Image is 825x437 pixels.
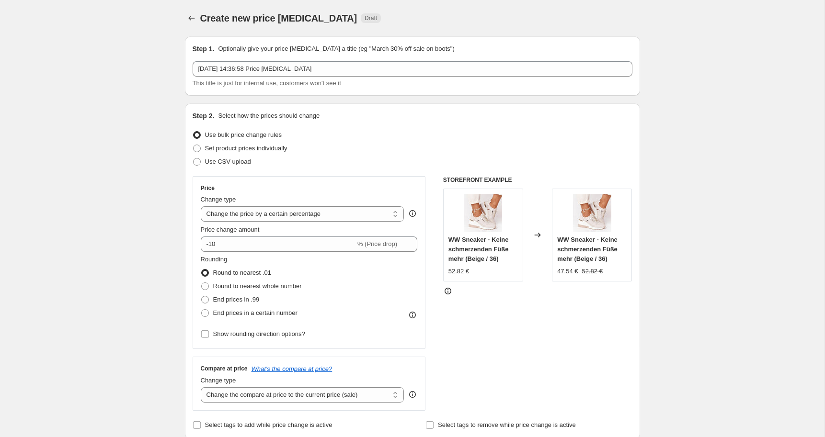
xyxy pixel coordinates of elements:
[365,14,377,22] span: Draft
[201,365,248,372] h3: Compare at price
[408,390,417,399] div: help
[205,421,332,428] span: Select tags to add while price change is active
[357,240,397,247] span: % (Price drop)
[408,209,417,218] div: help
[573,194,611,232] img: nanti-keine-schmerzenden-fusse-mehr-409898_80x.jpg
[213,296,260,303] span: End prices in .99
[443,176,632,184] h6: STOREFRONT EXAMPLE
[201,196,236,203] span: Change type
[557,267,578,276] div: 47.54 €
[464,194,502,232] img: nanti-keine-schmerzenden-fusse-mehr-409898_80x.jpg
[557,236,618,262] span: WW Sneaker - Keine schmerzenden Füße mehr (Beige / 36)
[448,236,509,262] span: WW Sneaker - Keine schmerzenden Füße mehr (Beige / 36)
[213,309,298,316] span: End prices in a certain number
[205,158,251,165] span: Use CSV upload
[193,61,632,77] input: 30% off holiday sale
[213,269,271,276] span: Round to nearest .01
[201,184,215,192] h3: Price
[201,236,355,252] input: -15
[193,44,215,54] h2: Step 1.
[582,267,603,276] strike: 52.82 €
[193,79,341,87] span: This title is just for internal use, customers won't see it
[185,11,198,25] button: Price change jobs
[200,13,357,23] span: Create new price [MEDICAL_DATA]
[205,145,287,152] span: Set product prices individually
[213,282,302,290] span: Round to nearest whole number
[252,365,332,372] button: What's the compare at price?
[201,377,236,384] span: Change type
[193,111,215,121] h2: Step 2.
[213,330,305,337] span: Show rounding direction options?
[218,44,454,54] p: Optionally give your price [MEDICAL_DATA] a title (eg "March 30% off sale on boots")
[448,267,469,276] div: 52.82 €
[201,226,260,233] span: Price change amount
[438,421,576,428] span: Select tags to remove while price change is active
[201,256,228,263] span: Rounding
[205,131,282,138] span: Use bulk price change rules
[218,111,320,121] p: Select how the prices should change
